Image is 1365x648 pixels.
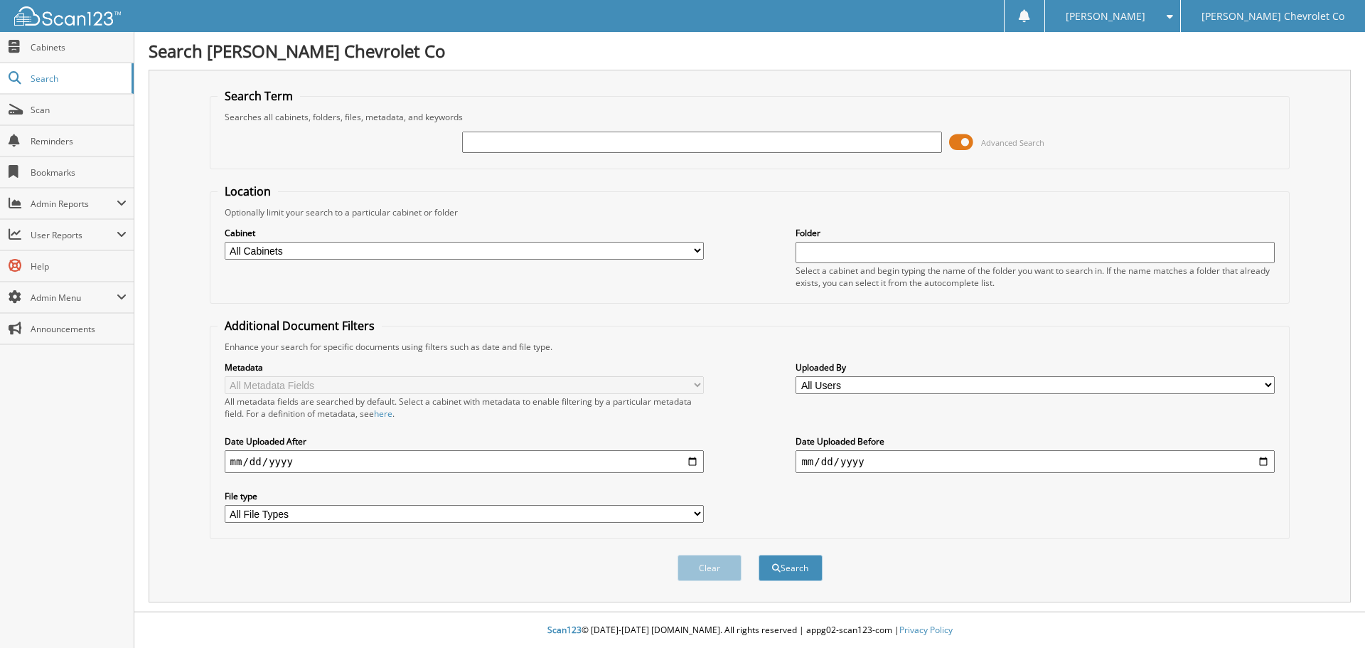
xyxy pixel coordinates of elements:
[796,361,1275,373] label: Uploaded By
[31,198,117,210] span: Admin Reports
[225,395,704,420] div: All metadata fields are searched by default. Select a cabinet with metadata to enable filtering b...
[374,408,392,420] a: here
[899,624,953,636] a: Privacy Policy
[1201,12,1344,21] span: [PERSON_NAME] Chevrolet Co
[134,613,1365,648] div: © [DATE]-[DATE] [DOMAIN_NAME]. All rights reserved | appg02-scan123-com |
[1066,12,1145,21] span: [PERSON_NAME]
[31,166,127,179] span: Bookmarks
[759,555,823,581] button: Search
[149,39,1351,63] h1: Search [PERSON_NAME] Chevrolet Co
[31,229,117,241] span: User Reports
[796,265,1275,289] div: Select a cabinet and begin typing the name of the folder you want to search in. If the name match...
[14,6,121,26] img: scan123-logo-white.svg
[31,41,127,53] span: Cabinets
[31,292,117,304] span: Admin Menu
[225,227,704,239] label: Cabinet
[225,361,704,373] label: Metadata
[796,227,1275,239] label: Folder
[225,450,704,473] input: start
[225,435,704,447] label: Date Uploaded After
[218,206,1283,218] div: Optionally limit your search to a particular cabinet or folder
[796,435,1275,447] label: Date Uploaded Before
[31,260,127,272] span: Help
[547,624,582,636] span: Scan123
[796,450,1275,473] input: end
[31,73,124,85] span: Search
[981,137,1044,148] span: Advanced Search
[218,318,382,334] legend: Additional Document Filters
[218,88,300,104] legend: Search Term
[31,323,127,335] span: Announcements
[218,341,1283,353] div: Enhance your search for specific documents using filters such as date and file type.
[218,184,278,199] legend: Location
[218,111,1283,123] div: Searches all cabinets, folders, files, metadata, and keywords
[31,104,127,116] span: Scan
[31,135,127,147] span: Reminders
[225,490,704,502] label: File type
[678,555,742,581] button: Clear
